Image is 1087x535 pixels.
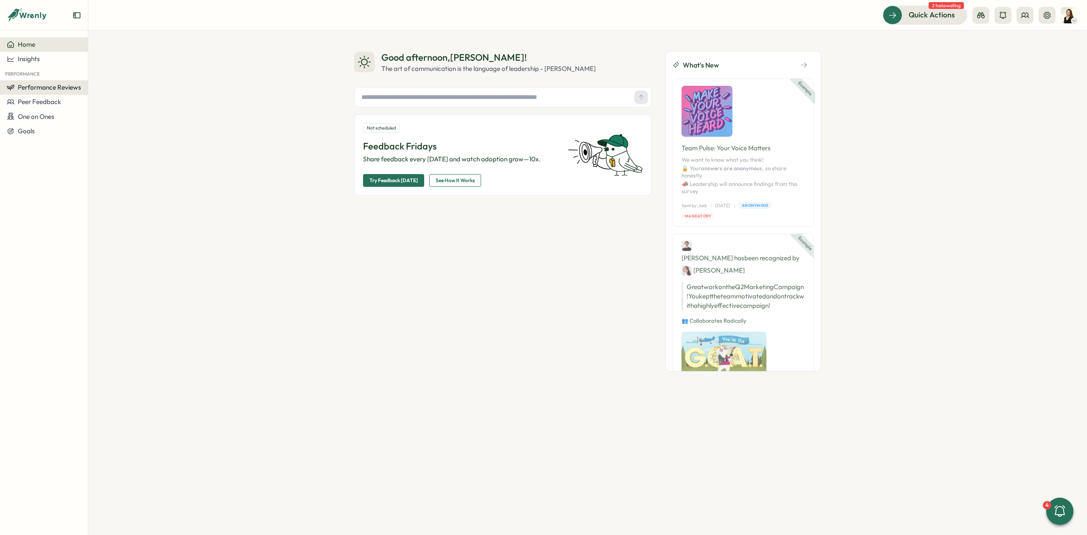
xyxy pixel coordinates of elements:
[710,202,712,209] p: |
[681,241,692,251] img: Ben
[685,213,711,219] span: Mandatory
[18,40,35,48] span: Home
[681,156,805,195] p: We want to know what you think! 🔒 Your , so share honestly 📣 Leadership will announce findings fr...
[18,113,54,121] span: One on Ones
[715,202,730,209] p: [DATE]
[18,98,61,106] span: Peer Feedback
[369,175,418,186] span: Try Feedback [DATE]
[929,2,964,9] span: 2 tasks waiting
[681,332,766,379] img: Recognition Image
[363,123,400,133] div: Not scheduled
[701,165,762,172] span: answers are anonymous
[381,64,596,73] div: The art of communication is the language of leadership - [PERSON_NAME]
[742,203,768,208] span: Anonymous
[363,140,558,153] p: Feedback Fridays
[429,174,481,187] button: See How It Works
[681,202,707,209] p: Sent by: Jack
[681,265,692,276] img: Jane
[681,282,805,310] p: Great work on the Q2 Marketing Campaign! You kept the team motivated and on track with a highly e...
[18,83,81,91] span: Performance Reviews
[681,241,805,276] div: [PERSON_NAME] has been recognized by
[381,51,596,64] div: Good afternoon , [PERSON_NAME] !
[681,144,805,153] p: Team Pulse: Your Voice Matters
[363,174,424,187] button: Try Feedback [DATE]
[681,317,805,325] p: 👥 Collaborates Radically
[1043,501,1051,510] div: 4
[909,9,955,20] span: Quick Actions
[883,6,967,24] button: Quick Actions
[681,265,745,276] div: [PERSON_NAME]
[1046,498,1073,525] button: 4
[734,202,735,209] p: |
[436,175,475,186] span: See How It Works
[18,127,35,135] span: Goals
[73,11,81,20] button: Expand sidebar
[1061,7,1077,23] img: Anastasiya Muchkayev
[18,55,40,63] span: Insights
[363,155,558,164] p: Share feedback every [DATE] and watch adoption grow—10x.
[683,60,719,70] span: What's New
[681,86,732,137] img: Survey Image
